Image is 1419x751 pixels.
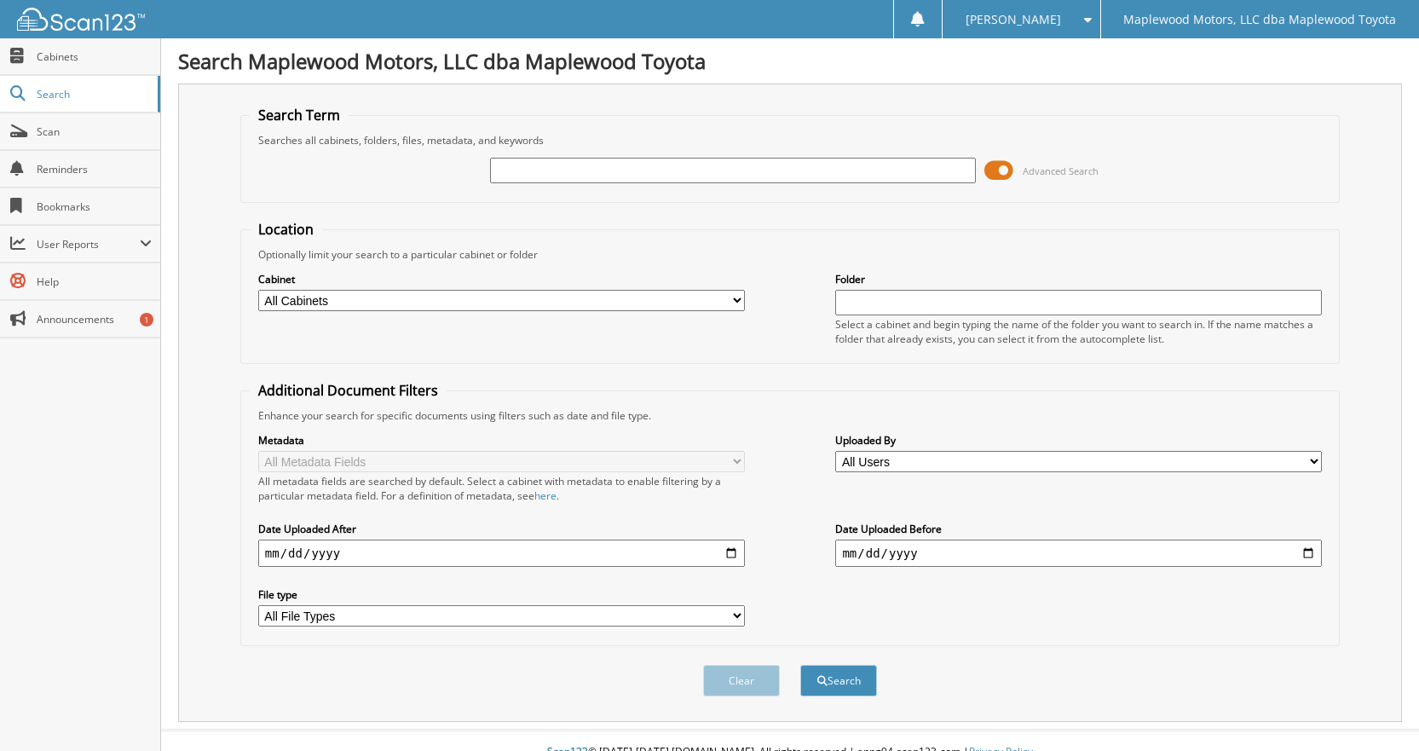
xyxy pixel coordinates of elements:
span: Bookmarks [37,199,152,214]
span: User Reports [37,237,140,251]
label: Metadata [258,433,745,448]
div: Enhance your search for specific documents using filters such as date and file type. [250,408,1330,423]
span: Advanced Search [1023,165,1099,177]
img: scan123-logo-white.svg [17,8,145,31]
legend: Additional Document Filters [250,381,447,400]
label: Date Uploaded After [258,522,745,536]
span: Maplewood Motors, LLC dba Maplewood Toyota [1123,14,1396,25]
span: Cabinets [37,49,152,64]
button: Clear [703,665,780,696]
button: Search [800,665,877,696]
input: start [258,540,745,567]
label: Cabinet [258,272,745,286]
h1: Search Maplewood Motors, LLC dba Maplewood Toyota [178,47,1402,75]
span: Announcements [37,312,152,326]
legend: Location [250,220,322,239]
label: Folder [835,272,1322,286]
label: Uploaded By [835,433,1322,448]
span: [PERSON_NAME] [966,14,1061,25]
legend: Search Term [250,106,349,124]
span: Help [37,274,152,289]
div: Optionally limit your search to a particular cabinet or folder [250,247,1330,262]
a: here [534,488,557,503]
div: Select a cabinet and begin typing the name of the folder you want to search in. If the name match... [835,317,1322,346]
span: Search [37,87,149,101]
div: 1 [140,313,153,326]
div: All metadata fields are searched by default. Select a cabinet with metadata to enable filtering b... [258,474,745,503]
span: Scan [37,124,152,139]
div: Searches all cabinets, folders, files, metadata, and keywords [250,133,1330,147]
label: File type [258,587,745,602]
span: Reminders [37,162,152,176]
input: end [835,540,1322,567]
label: Date Uploaded Before [835,522,1322,536]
